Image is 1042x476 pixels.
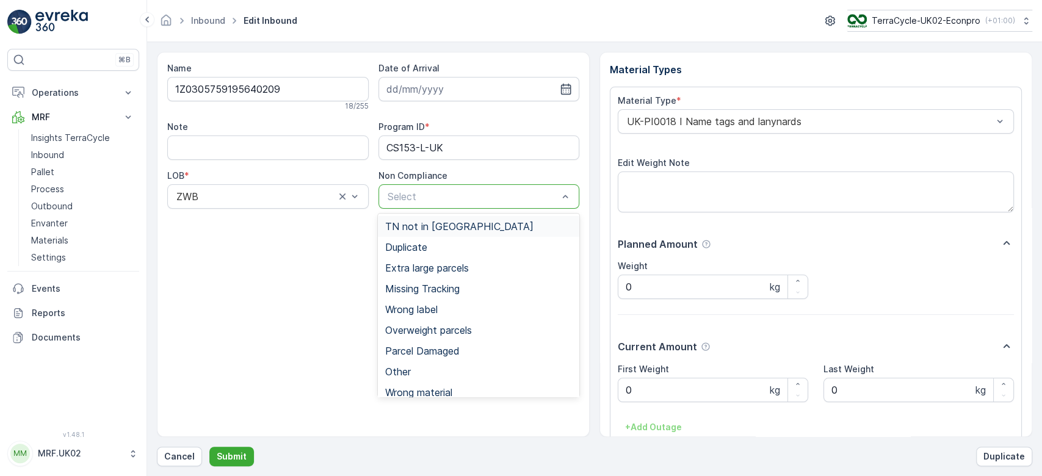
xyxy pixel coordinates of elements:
div: Help Tooltip Icon [701,239,711,249]
button: TerraCycle-UK02-Econpro(+01:00) [847,10,1032,32]
button: Cancel [157,447,202,466]
label: Note [167,121,188,132]
span: Asset Type : [10,281,65,291]
label: LOB [167,170,184,181]
span: Other [385,366,411,377]
img: logo_light-DOdMpM7g.png [35,10,88,34]
span: Pallet [65,281,89,291]
a: Insights TerraCycle [26,129,139,146]
div: Help Tooltip Icon [701,342,711,352]
p: kg [770,383,780,397]
p: Process [31,183,64,195]
p: Envanter [31,217,68,229]
p: Settings [31,251,66,264]
a: Reports [7,301,139,325]
p: ( +01:00 ) [985,16,1015,26]
p: Parcel_UK02 #1530 [473,10,567,25]
a: Process [26,181,139,198]
p: kg [770,279,780,294]
span: Extra large parcels [385,262,469,273]
span: UK-PI0022 I PPE [52,301,120,311]
label: Non Compliance [378,170,447,181]
a: Pallet [26,164,139,181]
p: MRF [32,111,115,123]
span: Wrong material [385,387,452,398]
p: Cancel [164,450,195,463]
span: Duplicate [385,242,427,253]
label: Weight [618,261,648,271]
a: Documents [7,325,139,350]
span: Parcel_UK02 #1530 [40,200,120,211]
p: Planned Amount [618,237,698,251]
span: Edit Inbound [241,15,300,27]
a: Inbound [26,146,139,164]
p: Inbound [31,149,64,161]
p: MRF.UK02 [38,447,122,460]
p: + Add Outage [625,421,682,433]
span: Parcel Damaged [385,345,460,356]
a: Homepage [159,18,173,29]
span: Net Weight : [10,240,64,251]
span: Missing Tracking [385,283,460,294]
button: +Add Outage [618,417,689,437]
label: Edit Weight Note [618,157,690,168]
a: Inbound [191,15,225,26]
button: Operations [7,81,139,105]
a: Envanter [26,215,139,232]
a: Materials [26,232,139,249]
span: Wrong label [385,304,438,315]
label: Date of Arrival [378,63,440,73]
a: Settings [26,249,139,266]
span: Tare Weight : [10,261,68,271]
p: Material Types [610,62,1022,77]
div: MM [10,444,30,463]
span: TN not in [GEOGRAPHIC_DATA] [385,221,534,232]
label: Last Weight [823,364,874,374]
img: terracycle_logo_wKaHoWT.png [847,14,867,27]
p: 18 / 255 [345,101,369,111]
img: logo [7,10,32,34]
span: Total Weight : [10,220,71,231]
p: Documents [32,331,134,344]
p: Duplicate [983,450,1025,463]
span: - [64,240,68,251]
span: Overweight parcels [385,325,472,336]
button: Duplicate [976,447,1032,466]
label: Program ID [378,121,425,132]
p: Materials [31,234,68,247]
button: Submit [209,447,254,466]
p: Outbound [31,200,73,212]
a: Outbound [26,198,139,215]
button: MMMRF.UK02 [7,441,139,466]
span: v 1.48.1 [7,431,139,438]
p: kg [975,383,986,397]
p: Insights TerraCycle [31,132,110,144]
p: TerraCycle-UK02-Econpro [872,15,980,27]
p: Current Amount [618,339,697,354]
p: ⌘B [118,55,131,65]
p: Pallet [31,166,54,178]
a: Events [7,276,139,301]
p: Submit [217,450,247,463]
span: 30 [71,220,82,231]
span: Name : [10,200,40,211]
label: First Weight [618,364,669,374]
p: Reports [32,307,134,319]
span: Material : [10,301,52,311]
button: MRF [7,105,139,129]
label: Material Type [618,95,676,106]
p: Select [388,189,559,204]
p: Operations [32,87,115,99]
label: Name [167,63,192,73]
input: dd/mm/yyyy [378,77,580,101]
span: 30 [68,261,79,271]
p: Events [32,283,134,295]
